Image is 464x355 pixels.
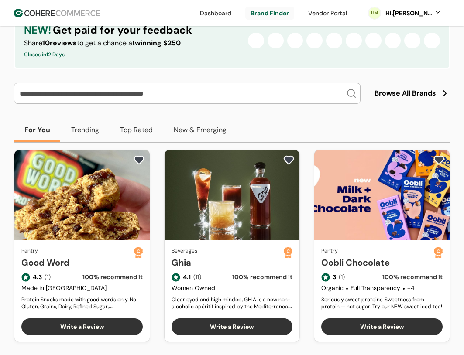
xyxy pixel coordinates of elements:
[375,88,450,99] a: Browse All Brands
[24,38,42,48] span: Share
[132,154,146,167] button: add to favorite
[321,318,443,335] button: Write a Review
[385,9,441,18] button: Hi,[PERSON_NAME]
[42,38,77,48] span: 10 reviews
[368,7,381,20] svg: 0 percent
[77,38,135,48] span: to get a chance at
[135,38,181,48] span: winning $250
[110,118,163,142] button: Top Rated
[53,22,192,38] span: Get paid for your feedback
[21,256,134,269] a: Good Word
[385,9,433,18] div: Hi, [PERSON_NAME]
[21,318,143,335] button: Write a Review
[14,118,61,142] button: For You
[375,88,436,99] span: Browse All Brands
[172,318,293,335] button: Write a Review
[432,154,446,167] button: add to favorite
[163,118,237,142] button: New & Emerging
[172,256,284,269] a: Ghia
[321,256,434,269] a: Oobli Chocolate
[282,154,296,167] button: add to favorite
[24,50,192,59] div: Closes in 12 Days
[61,118,110,142] button: Trending
[24,22,51,38] span: NEW!
[14,9,100,17] img: Cohere Logo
